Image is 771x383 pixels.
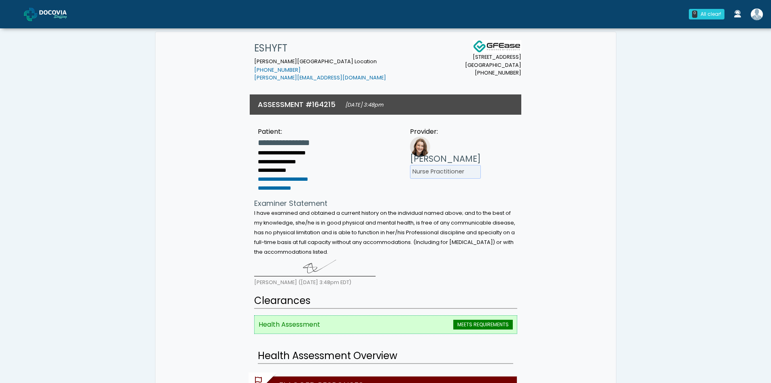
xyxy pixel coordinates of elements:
span: MEETS REQUIREMENTS [453,320,513,330]
img: wF+7aKHvw5zhAAAAABJRU5ErkJggg== [254,260,376,276]
img: Docovia Staffing Logo [473,40,521,53]
div: Patient: [258,127,310,137]
img: Docovia [24,8,37,21]
div: All clear! [701,11,721,18]
small: [PERSON_NAME] ([DATE] 3:48pm EDT) [254,279,351,286]
h2: Health Assessment Overview [258,349,513,364]
h2: Clearances [254,293,517,309]
small: [DATE] 3:48pm [345,101,383,108]
a: 0 All clear! [684,6,729,23]
small: [PERSON_NAME][GEOGRAPHIC_DATA] Location [254,58,386,81]
li: Health Assessment [254,315,517,334]
img: Docovia [39,10,80,18]
li: Nurse Practitioner [410,165,481,179]
a: [PERSON_NAME][EMAIL_ADDRESS][DOMAIN_NAME] [254,74,386,81]
h3: ASSESSMENT #164215 [258,99,336,109]
img: Provider image [410,137,430,157]
small: I have examined and obtained a current history on the individual named above; and to the best of ... [254,210,515,255]
a: [PHONE_NUMBER] [254,66,301,73]
a: Docovia [24,1,80,27]
h4: Examiner Statement [254,199,517,208]
div: 0 [692,11,697,18]
h1: ESHYFT [254,40,386,56]
small: [STREET_ADDRESS] [GEOGRAPHIC_DATA] [PHONE_NUMBER] [465,53,521,77]
div: Provider: [410,127,481,137]
h3: [PERSON_NAME] [410,153,481,165]
img: Shakerra Crippen [751,9,763,20]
